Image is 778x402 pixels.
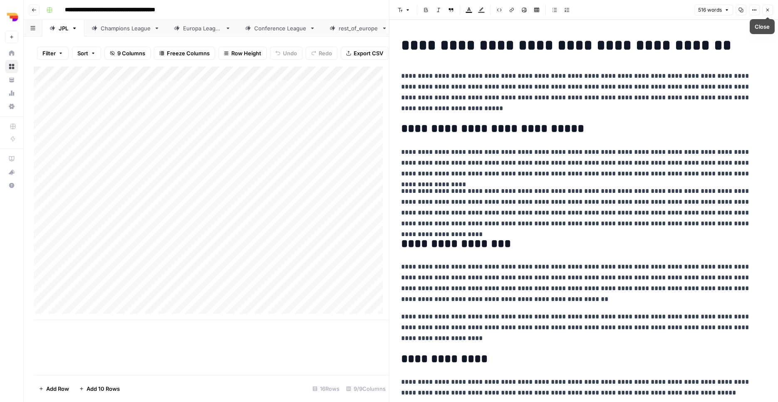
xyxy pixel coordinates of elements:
[59,24,68,32] div: JPL
[167,49,210,57] span: Freeze Columns
[306,47,337,60] button: Redo
[309,382,343,395] div: 16 Rows
[117,49,145,57] span: 9 Columns
[254,24,306,32] div: Conference League
[5,10,20,25] img: Depends Logo
[343,382,389,395] div: 9/9 Columns
[270,47,302,60] button: Undo
[167,20,238,37] a: Europa League
[322,20,394,37] a: rest_of_europe
[5,179,18,192] button: Help + Support
[5,165,18,179] button: What's new?
[354,49,383,57] span: Export CSV
[5,166,18,178] div: What's new?
[231,49,261,57] span: Row Height
[104,47,151,60] button: 9 Columns
[72,47,101,60] button: Sort
[77,49,88,57] span: Sort
[154,47,215,60] button: Freeze Columns
[37,47,69,60] button: Filter
[84,20,167,37] a: Champions League
[5,86,18,100] a: Usage
[183,24,222,32] div: Europa League
[42,20,84,37] a: JPL
[218,47,267,60] button: Row Height
[341,47,389,60] button: Export CSV
[238,20,322,37] a: Conference League
[101,24,151,32] div: Champions League
[42,49,56,57] span: Filter
[5,100,18,113] a: Settings
[5,47,18,60] a: Home
[74,382,125,395] button: Add 10 Rows
[283,49,297,57] span: Undo
[698,6,722,14] span: 516 words
[87,385,120,393] span: Add 10 Rows
[5,7,18,27] button: Workspace: Depends
[46,385,69,393] span: Add Row
[34,382,74,395] button: Add Row
[319,49,332,57] span: Redo
[694,5,733,15] button: 516 words
[5,152,18,165] a: AirOps Academy
[5,60,18,73] a: Browse
[5,73,18,86] a: Your Data
[339,24,378,32] div: rest_of_europe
